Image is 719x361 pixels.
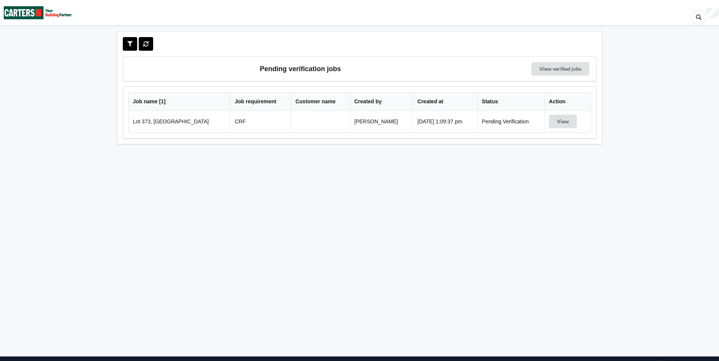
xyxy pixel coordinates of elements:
th: Created at [413,93,477,110]
td: Pending Verification [477,110,544,132]
th: Created by [350,93,413,110]
div: User Profile [706,8,719,19]
td: CRF [230,110,291,132]
th: Customer name [291,93,349,110]
img: Carters [4,0,72,25]
td: [DATE] 1:09:37 pm [413,110,477,132]
td: Lot 373, [GEOGRAPHIC_DATA] [129,110,230,132]
th: Action [544,93,590,110]
td: [PERSON_NAME] [350,110,413,132]
th: Job name [ 1 ] [129,93,230,110]
th: Job requirement [230,93,291,110]
button: View [549,115,577,128]
a: View verified jobs [531,62,589,76]
h3: Pending verification jobs [128,62,473,76]
a: View [549,118,578,124]
th: Status [477,93,544,110]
